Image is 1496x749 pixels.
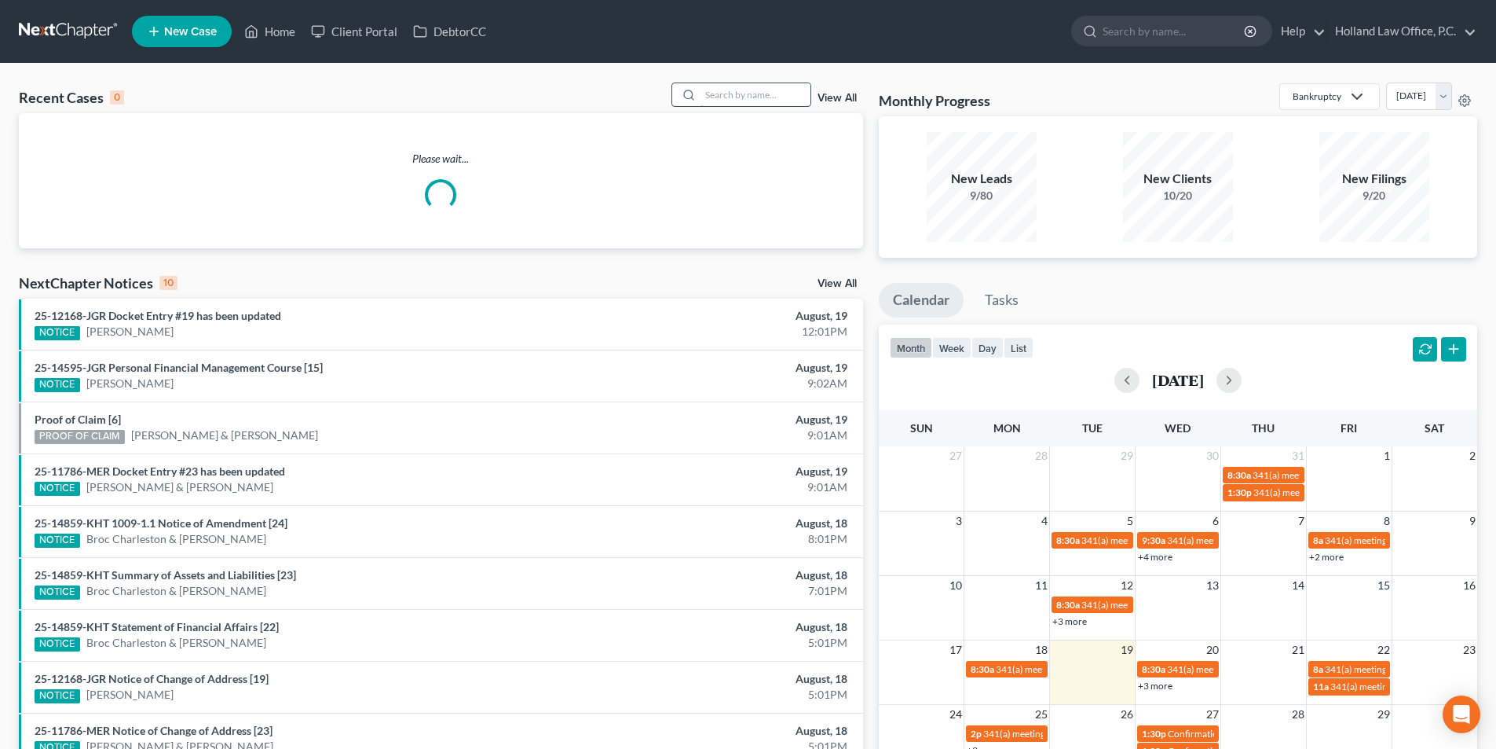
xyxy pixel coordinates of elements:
a: Broc Charleston & [PERSON_NAME] [86,635,266,651]
span: Thu [1252,421,1275,435]
a: Holland Law Office, P.C. [1327,17,1476,46]
span: 8:30a [1056,599,1080,611]
div: 9/20 [1319,188,1429,204]
a: 25-14595-JGR Personal Financial Management Course [15] [35,361,323,374]
div: 7:01PM [587,583,847,599]
span: 22 [1376,641,1392,659]
a: +3 more [1052,615,1087,627]
span: 10 [948,576,964,595]
span: 9:30a [1142,534,1165,546]
span: 341(a) meeting for [PERSON_NAME] [1081,534,1233,546]
span: Confirmation hearing for [PERSON_NAME] & [PERSON_NAME] [1168,728,1429,740]
div: Bankruptcy [1293,90,1341,103]
div: 5:01PM [587,687,847,703]
span: 11 [1033,576,1049,595]
div: Open Intercom Messenger [1443,696,1480,733]
span: 341(a) meeting for [PERSON_NAME] [996,663,1147,675]
div: NOTICE [35,378,80,392]
a: 25-14859-KHT 1009-1.1 Notice of Amendment [24] [35,516,287,530]
div: NextChapter Notices [19,274,177,292]
button: week [932,337,971,358]
a: 25-11786-MER Docket Entry #23 has been updated [35,464,285,478]
div: August, 19 [587,360,847,376]
span: 24 [948,705,964,724]
span: 341(a) meeting for [PERSON_NAME] & [PERSON_NAME] [1167,663,1402,675]
span: 23 [1461,641,1477,659]
div: 0 [110,90,124,105]
span: 12 [1119,576,1135,595]
span: 341(a) meeting for [PERSON_NAME] & [PERSON_NAME] [983,728,1218,740]
a: Proof of Claim [6] [35,413,121,426]
div: NOTICE [35,689,80,703]
a: 25-14859-KHT Summary of Assets and Liabilities [23] [35,568,296,582]
div: New Leads [927,170,1037,188]
span: 8 [1382,512,1392,531]
span: Tue [1082,421,1103,435]
span: 2 [1468,446,1477,465]
span: 9 [1468,512,1477,531]
span: 20 [1205,641,1220,659]
span: Mon [993,421,1021,435]
span: 21 [1290,641,1306,659]
div: August, 18 [587,567,847,583]
div: August, 18 [587,723,847,739]
span: 8a [1313,663,1323,675]
span: 8:30a [1142,663,1165,675]
span: 18 [1033,641,1049,659]
div: NOTICE [35,637,80,652]
div: NOTICE [35,534,80,548]
span: 8:30a [1056,534,1080,546]
a: View All [817,93,857,104]
span: 341(a) meeting for [PERSON_NAME] [1081,599,1233,611]
span: 13 [1205,576,1220,595]
span: Sun [910,421,933,435]
div: NOTICE [35,586,80,600]
button: list [1004,337,1033,358]
span: New Case [164,26,217,38]
button: month [890,337,932,358]
a: [PERSON_NAME] & [PERSON_NAME] [131,428,318,443]
span: 1:30p [1142,728,1166,740]
span: 17 [948,641,964,659]
span: 30 [1205,446,1220,465]
span: Fri [1341,421,1357,435]
div: 10/20 [1123,188,1233,204]
a: +4 more [1138,551,1172,563]
a: Broc Charleston & [PERSON_NAME] [86,583,266,599]
span: Wed [1165,421,1191,435]
div: NOTICE [35,326,80,340]
button: day [971,337,1004,358]
a: [PERSON_NAME] [86,376,174,391]
span: 27 [1205,705,1220,724]
a: Home [236,17,303,46]
span: 2p [971,728,982,740]
span: 25 [1033,705,1049,724]
div: August, 18 [587,619,847,635]
span: 16 [1461,576,1477,595]
span: 7 [1297,512,1306,531]
a: +2 more [1309,551,1344,563]
h2: [DATE] [1152,372,1204,388]
a: [PERSON_NAME] [86,324,174,340]
a: [PERSON_NAME] & [PERSON_NAME] [86,479,273,495]
a: 25-12168-JGR Docket Entry #19 has been updated [35,309,281,322]
span: 29 [1119,446,1135,465]
a: View All [817,278,857,289]
a: Tasks [971,283,1033,318]
span: 28 [1033,446,1049,465]
div: New Filings [1319,170,1429,188]
div: 9/80 [927,188,1037,204]
a: 25-12168-JGR Notice of Change of Address [19] [35,672,269,685]
a: DebtorCC [405,17,494,46]
span: 341(a) meeting for [PERSON_NAME] [1167,534,1319,546]
div: August, 19 [587,308,847,324]
span: 3 [954,512,964,531]
span: 8:30a [1227,469,1251,481]
h3: Monthly Progress [879,91,990,110]
span: 31 [1290,446,1306,465]
div: 8:01PM [587,531,847,547]
a: 25-14859-KHT Statement of Financial Affairs [22] [35,620,279,633]
div: 5:01PM [587,635,847,651]
span: 1 [1382,446,1392,465]
div: August, 18 [587,516,847,531]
